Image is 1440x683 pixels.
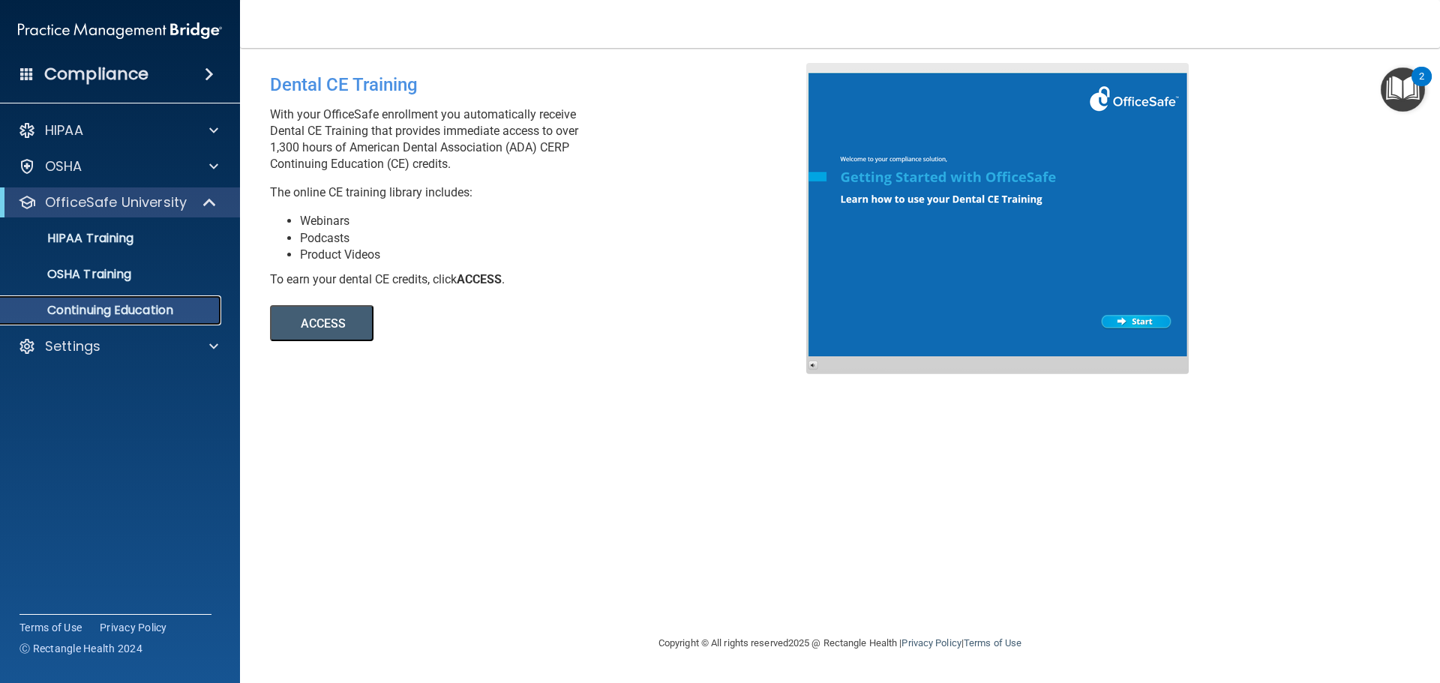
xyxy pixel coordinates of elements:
li: Podcasts [300,230,817,247]
a: OSHA [18,157,218,175]
span: Ⓒ Rectangle Health 2024 [19,641,142,656]
a: OfficeSafe University [18,193,217,211]
h4: Compliance [44,64,148,85]
a: Terms of Use [964,637,1021,649]
p: OSHA [45,157,82,175]
button: ACCESS [270,305,373,341]
a: Terms of Use [19,620,82,635]
li: Webinars [300,213,817,229]
b: ACCESS [457,272,502,286]
a: HIPAA [18,121,218,139]
p: With your OfficeSafe enrollment you automatically receive Dental CE Training that provides immedi... [270,106,817,172]
p: OfficeSafe University [45,193,187,211]
p: HIPAA [45,121,83,139]
a: ACCESS [270,319,680,330]
button: Open Resource Center, 2 new notifications [1381,67,1425,112]
li: Product Videos [300,247,817,263]
div: To earn your dental CE credits, click . [270,271,817,288]
a: Privacy Policy [100,620,167,635]
p: Continuing Education [10,303,214,318]
div: Dental CE Training [270,63,817,106]
p: Settings [45,337,100,355]
p: OSHA Training [10,267,131,282]
a: Privacy Policy [901,637,961,649]
img: PMB logo [18,16,222,46]
div: Copyright © All rights reserved 2025 @ Rectangle Health | | [566,619,1114,667]
p: The online CE training library includes: [270,184,817,201]
a: Settings [18,337,218,355]
p: HIPAA Training [10,231,133,246]
div: 2 [1419,76,1424,96]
